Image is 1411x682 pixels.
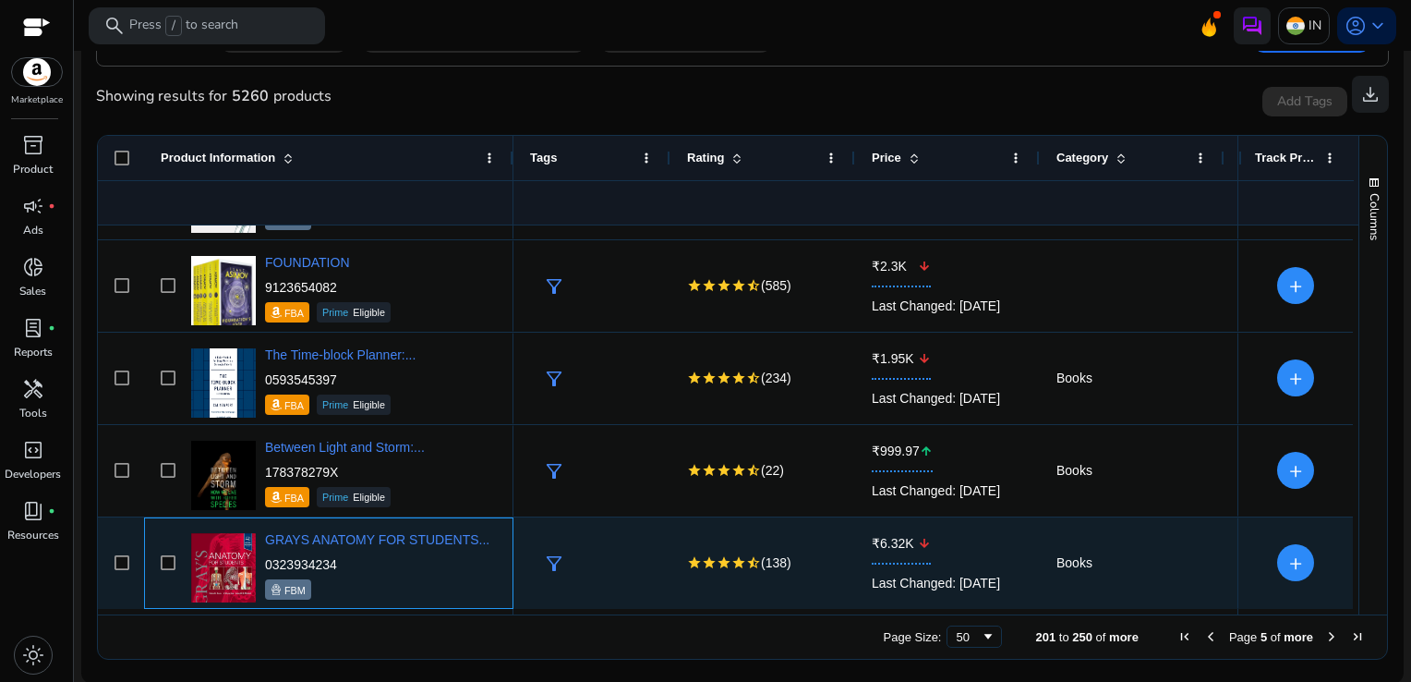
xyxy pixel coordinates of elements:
mat-icon: arrow_upward [920,432,933,470]
p: FBA [284,304,304,323]
p: Sales [19,283,46,299]
span: Price [872,151,901,164]
div: First Page [1177,629,1192,644]
span: Books [1056,555,1092,570]
span: search [103,15,126,37]
span: (22) [761,459,784,481]
span: Prime [322,308,348,318]
p: Ads [23,222,43,238]
span: ₹6.32K [872,534,918,553]
span: Columns [1366,193,1382,240]
div: 50 [956,630,981,644]
mat-icon: star [687,463,702,478]
div: Page Size [947,626,1002,648]
span: Prime [322,493,348,503]
p: 0323934234 [265,555,489,574]
mat-icon: star_half [746,463,761,478]
p: Product [13,161,53,177]
span: campaign [22,195,44,217]
span: more [1109,630,1139,644]
img: in.svg [1286,17,1305,35]
div: Last Changed: [DATE] [872,380,1023,418]
p: Resources [7,527,59,543]
span: (234) [761,367,791,389]
div: Eligible [317,395,391,415]
span: code_blocks [22,439,44,461]
div: Showing results for products [96,85,332,107]
p: 9123654082 [265,278,391,297]
div: Eligible [317,487,391,507]
span: handyman [22,378,44,400]
mat-icon: star [702,463,717,478]
span: fiber_manual_record [48,324,55,332]
span: Page [1229,630,1257,644]
button: download [1352,76,1389,113]
span: download [1359,83,1381,105]
span: filter_alt [543,460,565,482]
span: keyboard_arrow_down [1367,15,1389,37]
button: + [1277,544,1314,581]
a: FOUNDATION [265,255,350,270]
span: donut_small [22,256,44,278]
mat-icon: star [717,463,731,478]
span: (585) [761,274,791,297]
div: Last Changed: [DATE] [872,287,1023,325]
span: Books [1056,463,1092,478]
a: GRAYS ANATOMY FOR STUDENTS... [265,532,489,547]
p: Marketplace [11,93,63,107]
mat-icon: star_half [746,278,761,293]
mat-icon: star [731,278,746,293]
mat-icon: star [702,371,717,385]
mat-icon: star [687,555,702,570]
p: FBA [284,489,304,507]
mat-icon: star [731,463,746,478]
button: + [1277,267,1314,304]
span: Track Product [1255,151,1317,164]
span: fiber_manual_record [48,202,55,210]
p: 178378279X [265,463,425,481]
span: filter_alt [543,275,565,298]
span: filter_alt [543,368,565,390]
span: Prime [322,400,348,410]
span: 250 [1072,630,1092,644]
span: of [1096,630,1106,644]
span: book_4 [22,500,44,522]
span: (138) [761,552,791,574]
span: light_mode [22,644,44,666]
a: The Time-block Planner:... [265,347,416,362]
a: Between Light and Storm:... [265,440,425,455]
b: 5260 [227,85,273,107]
span: ₹999.97 [872,442,920,460]
p: IN [1308,9,1321,42]
div: Last Page [1350,629,1365,644]
div: Eligible [317,302,391,323]
span: Product Information [161,151,275,164]
p: 0593545397 [265,371,416,389]
span: account_circle [1345,15,1367,37]
span: Tags [530,151,557,164]
mat-icon: star [717,371,731,385]
span: of [1271,630,1281,644]
span: 5 [1260,630,1267,644]
div: Previous Page [1203,629,1218,644]
span: ₹2.3K [872,257,918,275]
p: Tools [19,405,47,421]
span: Books [1056,371,1092,385]
mat-icon: star [702,555,717,570]
span: Rating [687,151,724,164]
mat-icon: star_half [746,371,761,385]
p: Press to search [129,16,238,36]
span: inventory_2 [22,134,44,156]
div: Last Changed: [DATE] [872,472,1023,510]
p: Reports [14,344,53,360]
p: FBM [284,581,306,600]
mat-icon: star_half [746,555,761,570]
mat-icon: star [717,278,731,293]
span: fiber_manual_record [48,507,55,515]
p: Developers [5,466,61,482]
span: lab_profile [22,317,44,339]
mat-icon: star [702,278,717,293]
